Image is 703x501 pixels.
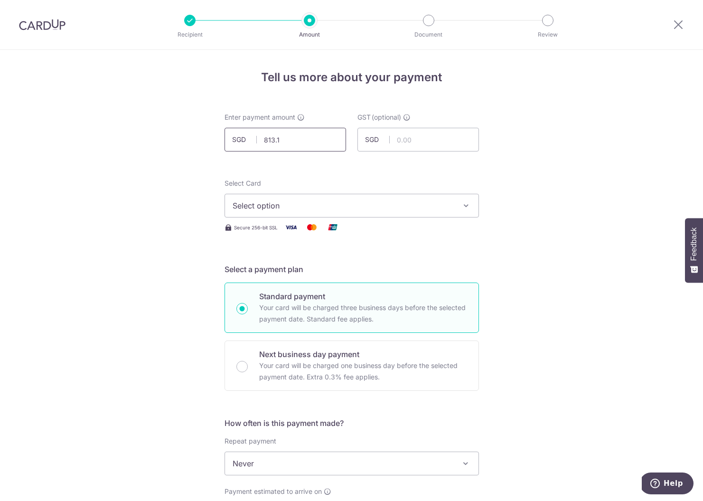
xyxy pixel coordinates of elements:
p: Standard payment [259,291,467,302]
button: Feedback - Show survey [685,218,703,283]
p: Amount [274,30,345,39]
span: Feedback [690,227,698,261]
h5: Select a payment plan [225,264,479,275]
img: Visa [281,221,300,233]
h5: How often is this payment made? [225,417,479,429]
span: Select option [233,200,454,211]
span: SGD [365,135,390,144]
span: Payment estimated to arrive on [225,487,322,496]
span: SGD [232,135,257,144]
span: Secure 256-bit SSL [234,224,278,231]
h4: Tell us more about your payment [225,69,479,86]
p: Review [513,30,583,39]
label: Repeat payment [225,436,276,446]
button: Select option [225,194,479,217]
p: Document [394,30,464,39]
p: Your card will be charged three business days before the selected payment date. Standard fee appl... [259,302,467,325]
p: Next business day payment [259,349,467,360]
input: 0.00 [357,128,479,151]
p: Your card will be charged one business day before the selected payment date. Extra 0.3% fee applies. [259,360,467,383]
span: Enter payment amount [225,113,295,122]
span: (optional) [372,113,401,122]
img: Union Pay [323,221,342,233]
img: CardUp [19,19,66,30]
input: 0.00 [225,128,346,151]
iframe: Opens a widget where you can find more information [642,473,694,496]
span: translation missing: en.payables.payment_networks.credit_card.summary.labels.select_card [225,179,261,187]
span: Never [225,452,478,475]
span: Never [225,452,479,475]
span: GST [357,113,371,122]
img: Mastercard [302,221,321,233]
p: Recipient [155,30,225,39]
